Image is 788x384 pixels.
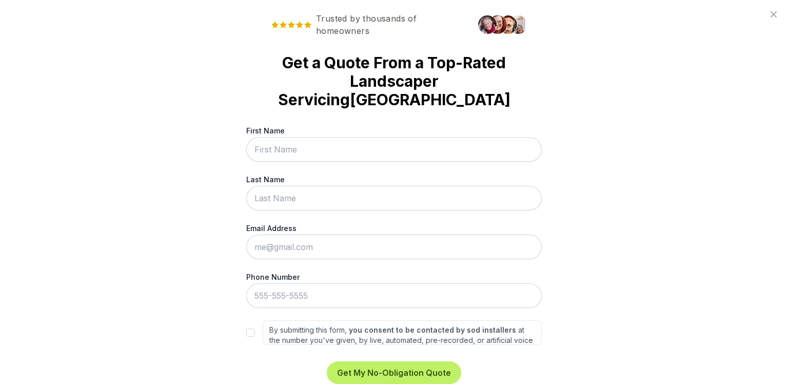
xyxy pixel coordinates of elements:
label: First Name [246,125,542,136]
input: First Name [246,137,542,162]
span: Trusted by thousands of homeowners [263,12,472,37]
button: Get My No-Obligation Quote [327,361,461,384]
label: Last Name [246,174,542,185]
input: me@gmail.com [246,235,542,259]
strong: you consent to be contacted by sod installers [349,325,516,334]
label: Phone Number [246,272,542,282]
label: Email Address [246,223,542,234]
strong: Get a Quote From a Top-Rated Landscaper Servicing [GEOGRAPHIC_DATA] [263,53,525,109]
input: 555-555-5555 [246,283,542,308]
label: By submitting this form, at the number you've given, by live, automated, pre-recorded, or artific... [263,320,542,345]
input: Last Name [246,186,542,210]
